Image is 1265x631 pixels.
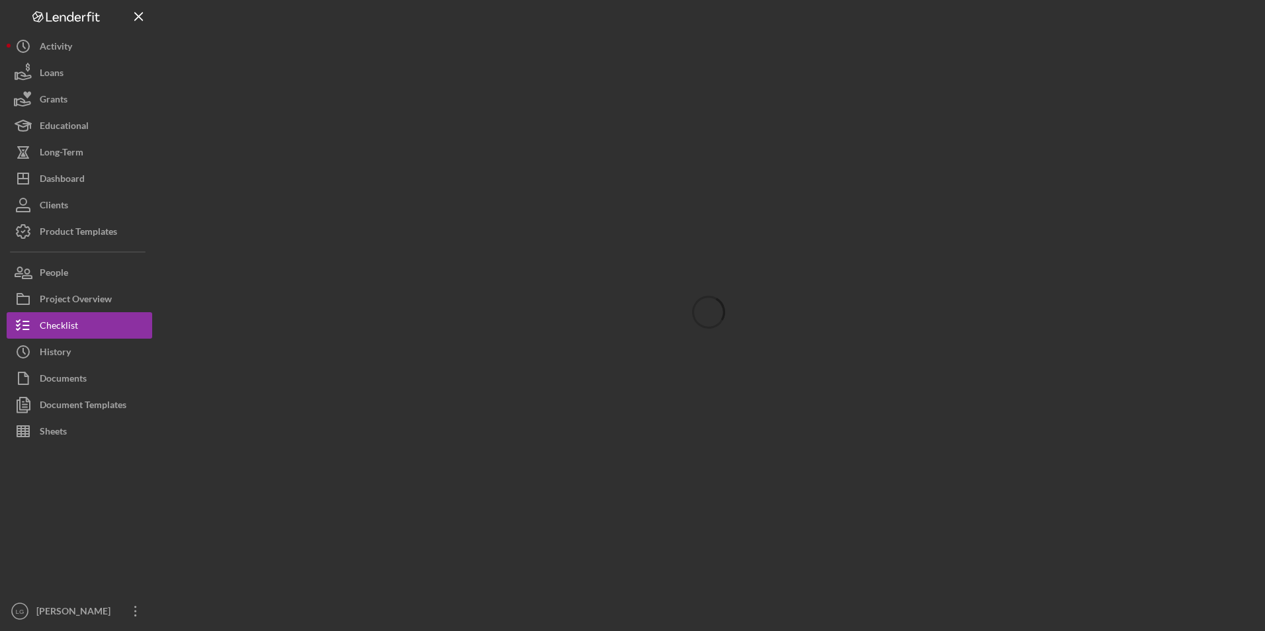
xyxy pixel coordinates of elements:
button: People [7,259,152,286]
button: Dashboard [7,165,152,192]
button: Documents [7,365,152,392]
div: Educational [40,112,89,142]
div: Activity [40,33,72,63]
button: Activity [7,33,152,60]
div: History [40,339,71,368]
button: Loans [7,60,152,86]
div: Loans [40,60,64,89]
div: Grants [40,86,67,116]
button: History [7,339,152,365]
button: Long-Term [7,139,152,165]
div: [PERSON_NAME] [33,598,119,628]
text: LG [16,608,24,615]
div: Document Templates [40,392,126,421]
div: Clients [40,192,68,222]
button: Project Overview [7,286,152,312]
div: Dashboard [40,165,85,195]
button: Clients [7,192,152,218]
button: Sheets [7,418,152,444]
button: Document Templates [7,392,152,418]
button: Educational [7,112,152,139]
div: Sheets [40,418,67,448]
div: Long-Term [40,139,83,169]
button: Grants [7,86,152,112]
div: Documents [40,365,87,395]
div: Product Templates [40,218,117,248]
button: Checklist [7,312,152,339]
button: Product Templates [7,218,152,245]
div: Project Overview [40,286,112,315]
div: Checklist [40,312,78,342]
button: LG[PERSON_NAME] [7,598,152,624]
div: People [40,259,68,289]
